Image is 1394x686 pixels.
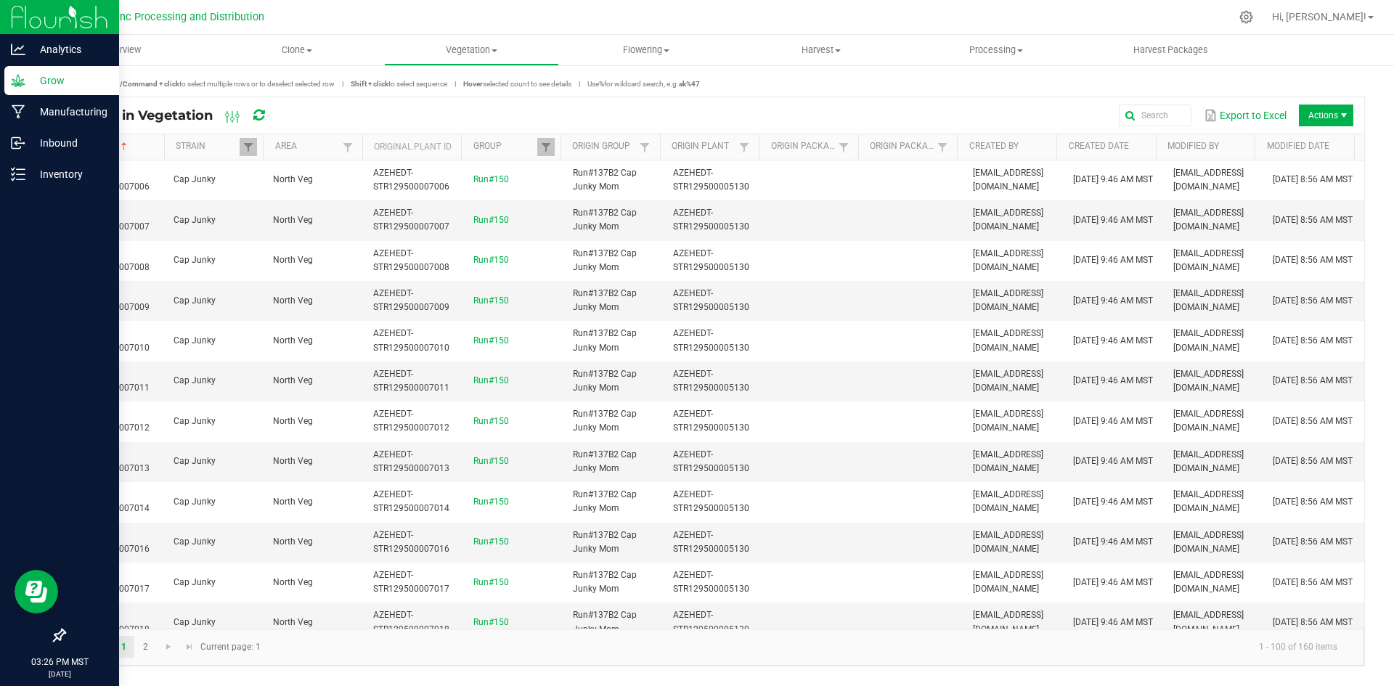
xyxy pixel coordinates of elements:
p: Inbound [25,134,113,152]
inline-svg: Inventory [11,167,25,181]
div: Manage settings [1237,10,1255,24]
span: Run#137B2 Cap Junky Mom [573,248,637,272]
span: Flowering [560,44,733,57]
a: Run#150 [473,174,509,184]
span: AZEHEDT-STR129500007017 [373,570,449,594]
span: North Veg [273,335,313,346]
span: [EMAIL_ADDRESS][DOMAIN_NAME] [973,449,1043,473]
span: AZEHEDT-STR129500005130 [673,610,749,634]
span: selected count to see details [463,80,571,88]
a: Created BySortable [969,141,1051,152]
span: AZEHEDT-STR129500007008 [373,248,449,272]
span: Clone [211,44,384,57]
span: Overview [84,44,160,57]
span: AZEHEDT-STR129500005130 [673,208,749,232]
a: Run#150 [473,497,509,507]
span: Run#137B2 Cap Junky Mom [573,409,637,433]
span: AZEHEDT-STR129500005130 [673,369,749,393]
p: 03:26 PM MST [7,656,113,669]
span: [DATE] 9:46 AM MST [1073,497,1153,507]
inline-svg: Manufacturing [11,105,25,119]
span: AZEHEDT-STR129500007018 [373,610,449,634]
span: [EMAIL_ADDRESS][DOMAIN_NAME] [973,489,1043,513]
span: [EMAIL_ADDRESS][DOMAIN_NAME] [973,208,1043,232]
a: Origin Package Lot NumberSortable [870,141,934,152]
span: AZEHEDT-STR129500007016 [373,530,449,554]
span: AZEHEDT-STR129500005130 [673,449,749,473]
span: Cap Junky [174,456,216,466]
a: Run#150 [473,456,509,466]
span: AZEHEDT-STR129500007010 [373,328,449,352]
span: [DATE] 8:56 AM MST [1273,174,1353,184]
input: Search [1119,105,1191,126]
span: [DATE] 8:56 AM MST [1273,255,1353,265]
span: AZEHEDT-STR129500005130 [673,248,749,272]
a: Filter [835,138,852,156]
button: Export to Excel [1200,103,1290,128]
a: Filter [537,138,555,156]
span: [EMAIL_ADDRESS][DOMAIN_NAME] [1173,369,1244,393]
span: AZEHEDT-STR129500005130 [673,168,749,192]
span: Globe Farmacy Inc Processing and Distribution [42,11,264,23]
span: [DATE] 9:46 AM MST [1073,416,1153,426]
span: AZEHEDT-STR129500005130 [673,409,749,433]
inline-svg: Grow [11,73,25,88]
inline-svg: Inbound [11,136,25,150]
span: to select sequence [351,80,447,88]
span: Actions [1299,105,1353,126]
span: AZEHEDT-STR129500007007 [373,208,449,232]
a: Go to the last page [179,636,200,658]
a: Page 1 [113,636,134,658]
span: [DATE] 9:46 AM MST [1073,577,1153,587]
a: StrainSortable [176,141,240,152]
span: | [447,78,463,89]
span: North Veg [273,577,313,587]
span: Go to the next page [163,641,174,653]
span: Run#137B2 Cap Junky Mom [573,449,637,473]
span: [EMAIL_ADDRESS][DOMAIN_NAME] [1173,610,1244,634]
span: Run#137B2 Cap Junky Mom [573,208,637,232]
a: Filter [339,138,356,156]
span: [DATE] 8:56 AM MST [1273,536,1353,547]
strong: % [599,80,604,88]
span: | [571,78,587,89]
span: Use for wildcard search, e.g. [587,80,700,88]
span: [EMAIL_ADDRESS][DOMAIN_NAME] [973,288,1043,312]
span: [EMAIL_ADDRESS][DOMAIN_NAME] [973,570,1043,594]
span: AZEHEDT-STR129500005130 [673,489,749,513]
span: [DATE] 8:56 AM MST [1273,215,1353,225]
a: Origin PlantSortable [672,141,735,152]
span: [EMAIL_ADDRESS][DOMAIN_NAME] [973,369,1043,393]
span: Harvest [735,44,908,57]
a: Modified DateSortable [1267,141,1349,152]
span: Sortable [118,141,130,152]
a: Flowering [559,35,734,65]
span: [EMAIL_ADDRESS][DOMAIN_NAME] [973,328,1043,352]
span: Run#137B2 Cap Junky Mom [573,610,637,634]
a: Run#150 [473,617,509,627]
span: North Veg [273,215,313,225]
a: Vegetation [384,35,559,65]
span: [DATE] 8:56 AM MST [1273,497,1353,507]
p: Analytics [25,41,113,58]
a: Filter [735,138,753,156]
span: [DATE] 8:56 AM MST [1273,416,1353,426]
span: [EMAIL_ADDRESS][DOMAIN_NAME] [1173,489,1244,513]
div: Plants in Vegetation [76,103,290,128]
span: [DATE] 8:56 AM MST [1273,375,1353,385]
a: Filter [636,138,653,156]
a: Run#150 [473,295,509,306]
span: [DATE] 9:46 AM MST [1073,456,1153,466]
span: North Veg [273,375,313,385]
span: Hi, [PERSON_NAME]! [1272,11,1366,23]
span: Cap Junky [174,375,216,385]
a: AreaSortable [275,141,339,152]
a: Run#150 [473,375,509,385]
span: [DATE] 8:56 AM MST [1273,295,1353,306]
span: | [335,78,351,89]
a: Modified BySortable [1167,141,1250,152]
a: Created DateSortable [1069,141,1151,152]
span: AZEHEDT-STR129500005130 [673,570,749,594]
span: Run#137B2 Cap Junky Mom [573,369,637,393]
span: [EMAIL_ADDRESS][DOMAIN_NAME] [1173,288,1244,312]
